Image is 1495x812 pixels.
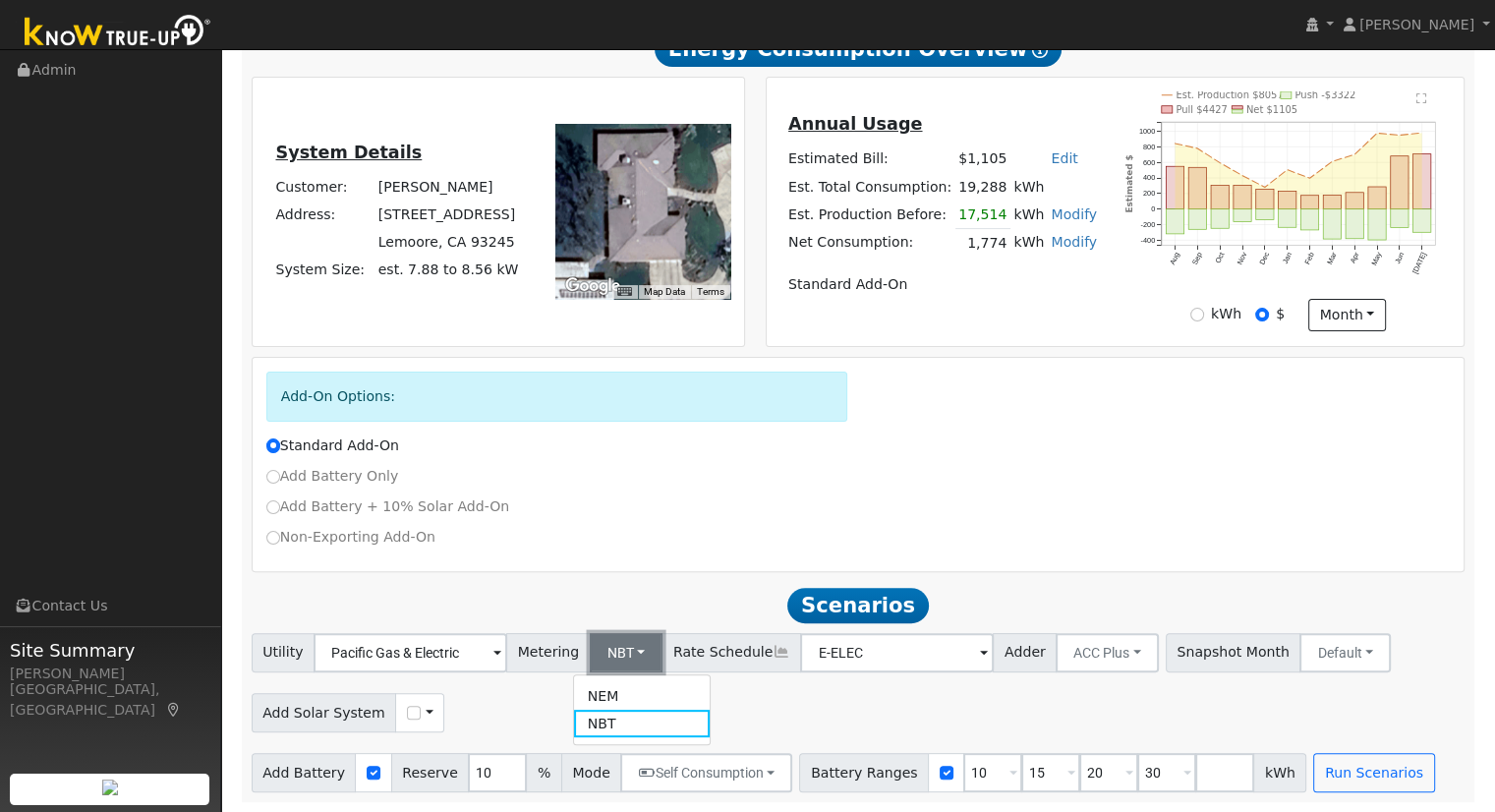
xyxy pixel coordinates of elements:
input: Add Battery Only [266,470,280,484]
a: Open this area in Google Maps (opens a new window) [560,273,625,299]
a: Terms [697,286,724,297]
label: Standard Add-On [266,435,399,456]
i: Show Help [1032,42,1048,58]
span: Utility [252,633,316,672]
label: $ [1276,304,1285,324]
input: $ [1255,308,1269,321]
text: Sep [1190,251,1204,266]
u: System Details [275,143,422,162]
text: 1000 [1139,127,1155,136]
text: Aug [1168,251,1181,266]
td: Est. Total Consumption: [784,173,954,201]
rect: onclick="" [1256,209,1274,220]
div: [PERSON_NAME] [10,664,210,684]
span: Adder [993,633,1057,672]
input: kWh [1190,308,1204,321]
input: Select a Utility [314,633,507,672]
text: Est. Production $8057 [1177,89,1284,100]
text: 800 [1143,143,1155,151]
div: Add-On Options: [266,372,848,422]
button: Map Data [644,285,685,299]
img: Know True-Up [15,11,221,55]
a: Modify [1051,206,1097,222]
td: Standard Add-On [784,271,1100,299]
td: Lemoore, CA 93245 [374,229,522,257]
input: Non-Exporting Add-On [266,531,280,545]
rect: onclick="" [1391,209,1409,228]
button: Self Consumption [620,753,792,792]
rect: onclick="" [1234,186,1251,209]
td: 17,514 [955,201,1010,229]
circle: onclick="" [1376,132,1379,135]
td: kWh [1010,173,1101,201]
rect: onclick="" [1346,209,1363,239]
rect: onclick="" [1391,156,1409,209]
a: Map [165,702,183,718]
circle: onclick="" [1308,177,1311,180]
u: Annual Usage [788,114,922,134]
text: Mar [1325,251,1339,266]
span: Metering [506,633,591,672]
text: -200 [1141,220,1156,229]
td: $1,105 [955,145,1010,173]
td: System Size [374,257,522,284]
a: Edit [1051,150,1077,166]
circle: onclick="" [1353,153,1356,156]
circle: onclick="" [1174,142,1177,145]
div: [GEOGRAPHIC_DATA], [GEOGRAPHIC_DATA] [10,679,210,721]
circle: onclick="" [1264,186,1267,189]
rect: onclick="" [1211,186,1229,209]
input: Standard Add-On [266,438,280,452]
text: Pull $4427 [1177,104,1228,115]
circle: onclick="" [1331,160,1334,163]
a: Modify [1051,234,1097,250]
rect: onclick="" [1166,166,1183,208]
text:  [1416,92,1427,104]
rect: onclick="" [1279,209,1296,228]
text: Feb [1303,251,1316,265]
td: [STREET_ADDRESS] [374,202,522,229]
rect: onclick="" [1413,154,1431,209]
circle: onclick="" [1241,174,1244,177]
input: Add Battery + 10% Solar Add-On [266,500,280,514]
span: % [526,753,561,792]
span: [PERSON_NAME] [1359,17,1474,32]
text: Jun [1393,251,1406,265]
button: Run Scenarios [1313,753,1434,792]
span: kWh [1253,753,1306,792]
rect: onclick="" [1301,209,1319,230]
td: [PERSON_NAME] [374,174,522,202]
circle: onclick="" [1399,134,1402,137]
label: Add Battery + 10% Solar Add-On [266,496,510,517]
span: Snapshot Month [1166,633,1301,672]
text: Jan [1281,251,1294,265]
a: NEM [574,682,711,710]
button: Keyboard shortcuts [617,285,631,299]
span: Site Summary [10,637,210,664]
button: ACC Plus [1056,633,1159,672]
td: 1,774 [955,229,1010,258]
label: Add Battery Only [266,466,399,487]
a: NBT [574,710,711,737]
rect: onclick="" [1413,209,1431,233]
img: Google [560,273,625,299]
rect: onclick="" [1188,167,1206,208]
text: [DATE] [1410,251,1428,275]
rect: onclick="" [1323,209,1341,239]
text: Net $1105 [1246,104,1297,115]
span: Battery Ranges [799,753,929,792]
rect: onclick="" [1256,190,1274,209]
label: kWh [1211,304,1241,324]
span: Add Battery [252,753,357,792]
rect: onclick="" [1188,209,1206,230]
td: System Size: [272,257,374,284]
rect: onclick="" [1166,209,1183,234]
text: Oct [1214,251,1227,264]
button: Default [1299,633,1391,672]
span: Add Solar System [252,693,397,732]
rect: onclick="" [1368,187,1386,209]
text: 400 [1143,173,1155,182]
rect: onclick="" [1346,193,1363,209]
span: est. 7.88 to 8.56 kW [378,261,519,277]
text: Estimated $ [1125,154,1135,212]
